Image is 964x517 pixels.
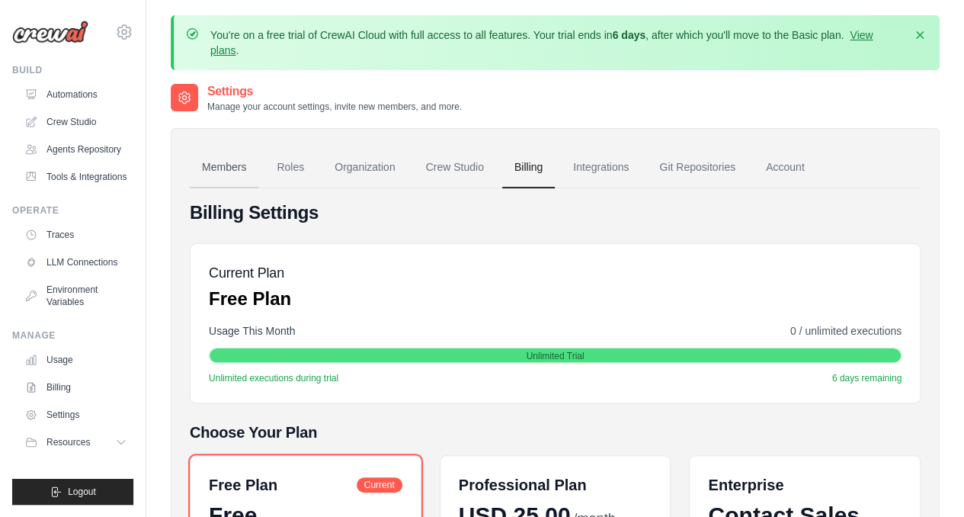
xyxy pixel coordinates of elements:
span: Unlimited Trial [526,350,584,362]
img: Logo [12,21,88,43]
a: Account [754,147,817,188]
span: Resources [46,436,90,448]
h6: Enterprise [708,474,902,496]
a: Crew Studio [18,110,133,134]
a: Organization [322,147,407,188]
span: Logout [68,486,96,498]
button: Resources [18,430,133,454]
a: Members [190,147,258,188]
span: 0 / unlimited executions [790,323,902,339]
a: Roles [264,147,316,188]
p: You're on a free trial of CrewAI Cloud with full access to all features. Your trial ends in , aft... [210,27,903,58]
div: Manage [12,329,133,342]
a: Integrations [561,147,641,188]
a: Git Repositories [647,147,748,188]
p: Manage your account settings, invite new members, and more. [207,101,462,113]
p: Free Plan [209,287,291,311]
h5: Choose Your Plan [190,422,921,443]
a: Settings [18,403,133,427]
h5: Current Plan [209,262,291,284]
a: Traces [18,223,133,247]
span: Usage This Month [209,323,295,339]
a: Automations [18,82,133,107]
div: Operate [12,204,133,217]
h6: Professional Plan [459,474,587,496]
strong: 6 days [612,29,645,41]
a: Billing [18,375,133,400]
span: Unlimited executions during trial [209,372,338,384]
div: Build [12,64,133,76]
h6: Free Plan [209,474,277,496]
a: Agents Repository [18,137,133,162]
a: Crew Studio [414,147,496,188]
h4: Billing Settings [190,201,921,225]
a: Tools & Integrations [18,165,133,189]
button: Logout [12,479,133,505]
a: LLM Connections [18,250,133,275]
a: Usage [18,348,133,372]
a: Environment Variables [18,278,133,314]
a: Billing [502,147,555,188]
h2: Settings [207,82,462,101]
span: 6 days remaining [832,372,902,384]
span: Current [357,477,402,493]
